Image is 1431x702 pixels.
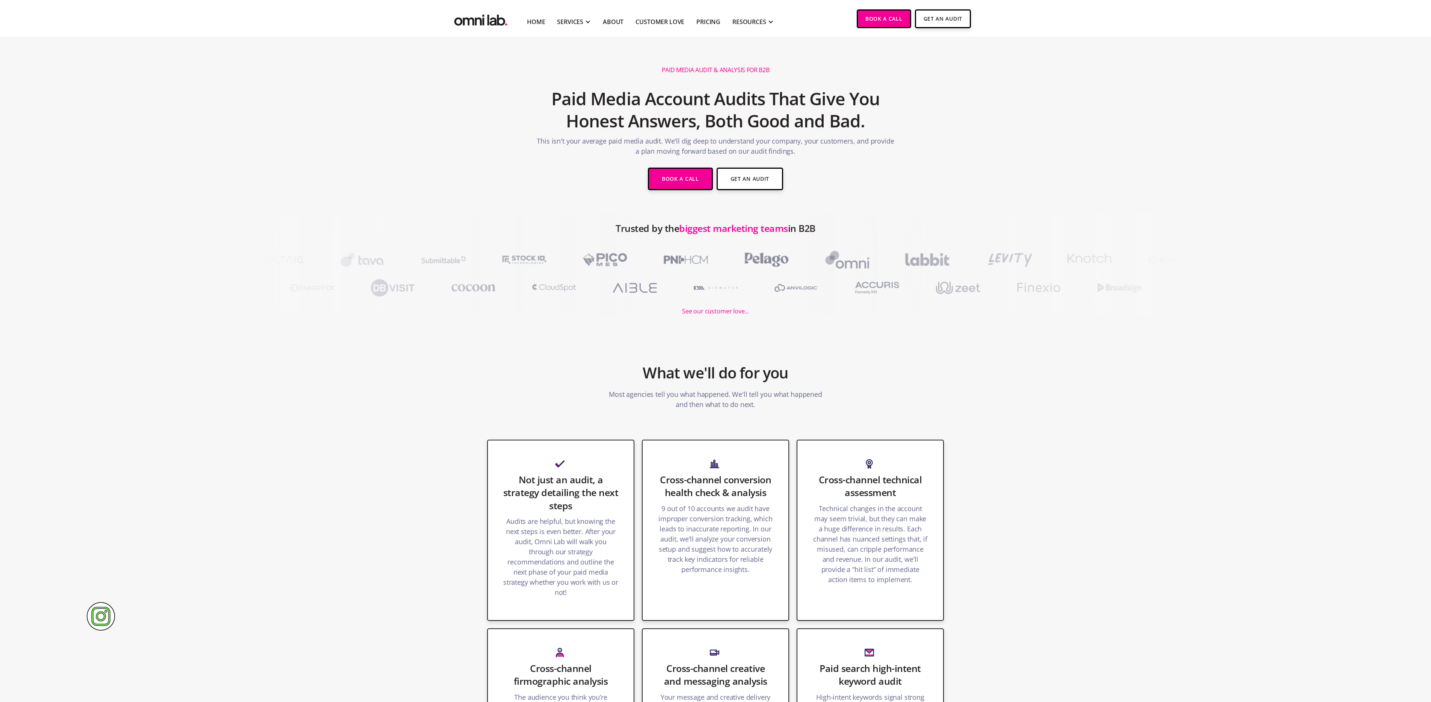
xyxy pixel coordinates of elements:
img: A1RWATER [683,277,749,299]
a: Home [527,17,545,26]
span: biggest marketing teams [679,222,788,235]
a: Pricing [696,17,720,26]
p: 9 out of 10 accounts we audit have improper conversion tracking, which leads to inaccurate report... [658,504,773,578]
h3: Not just an audit, a strategy detailing the next steps [503,473,619,512]
p: Audits are helpful, but knowing the next steps is even better. After your audit, Omni Lab will wa... [503,516,619,601]
h3: Cross-channel creative and messaging analysis [658,662,773,688]
img: Aible [602,277,668,299]
p: Most agencies tell you what happened. We'll tell you what happened and then what to do next. [603,386,828,413]
div: SERVICES [557,17,583,26]
p: This isn't your average paid media audit. We'll dig deep to understand your company, your custome... [537,136,894,160]
h3: Paid search high-intent keyword audit [812,662,928,688]
p: Technical changes in the account may seem trivial, but they can make a huge difference in results... [812,504,928,589]
h1: Paid Media Audit & Analysis for B2B [662,66,770,74]
a: home [453,9,509,28]
img: Anvilogic [764,277,829,299]
img: PelagoHealth [734,249,799,271]
a: About [603,17,623,26]
img: Omni Lab: B2B SaaS Demand Generation Agency [453,9,509,28]
a: See our customer love... [682,299,749,316]
a: Get An Audit [915,9,971,28]
a: Get An Audit [717,168,783,190]
div: See our customer love... [682,306,749,316]
h3: Cross-channel technical assessment [812,473,928,499]
a: Book a Call [648,168,713,190]
h2: Paid Media Account Audits That Give You Honest Answers, Both Good and Bad. [537,84,894,136]
a: Book a Call [857,9,911,28]
h3: Cross-channel firmographic analysis [503,662,619,688]
div: RESOURCES [732,17,766,26]
a: Customer Love [635,17,684,26]
img: PNI [653,249,719,271]
h2: Trusted by the in B2B [616,219,815,249]
iframe: Chat Widget [1296,615,1431,702]
h2: What we'll do for you [643,360,788,386]
h3: Cross-channel conversion health check & analysis [658,473,773,499]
